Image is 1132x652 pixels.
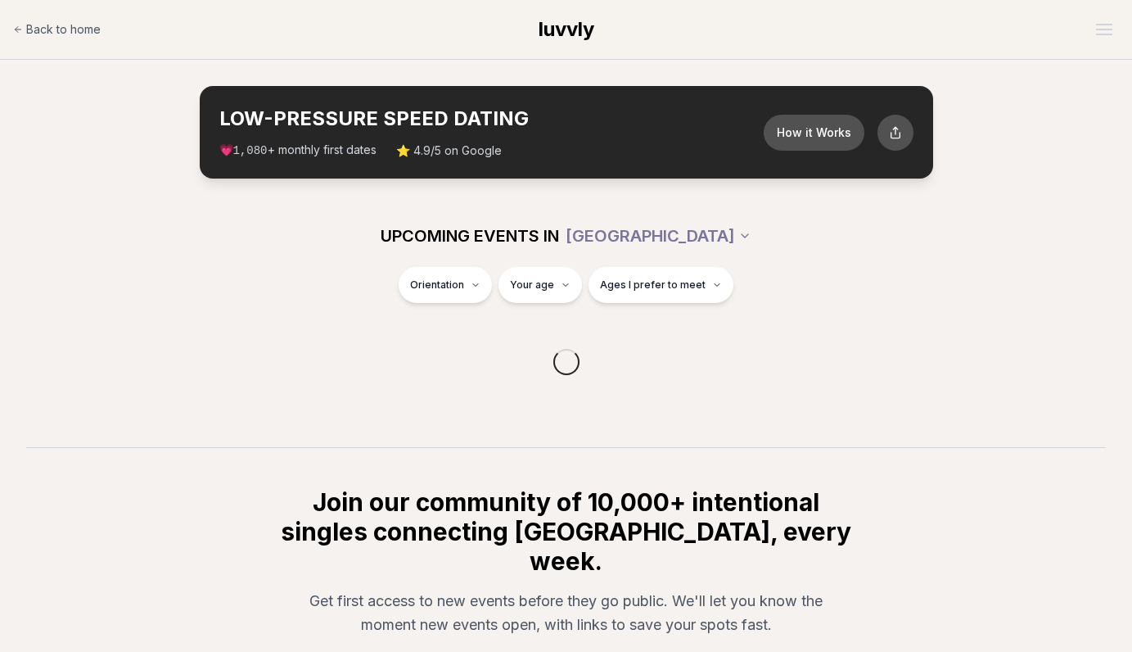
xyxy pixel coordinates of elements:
[1089,17,1119,42] button: Open menu
[219,106,764,132] h2: LOW-PRESSURE SPEED DATING
[764,115,864,151] button: How it Works
[291,589,841,637] p: Get first access to new events before they go public. We'll let you know the moment new events op...
[233,144,268,157] span: 1,080
[396,143,502,159] span: ⭐ 4.9/5 on Google
[498,267,582,303] button: Your age
[539,16,594,43] a: luvvly
[381,224,559,247] span: UPCOMING EVENTS IN
[566,218,751,254] button: [GEOGRAPHIC_DATA]
[13,13,101,46] a: Back to home
[26,21,101,38] span: Back to home
[278,487,855,576] h2: Join our community of 10,000+ intentional singles connecting [GEOGRAPHIC_DATA], every week.
[589,267,733,303] button: Ages I prefer to meet
[539,17,594,41] span: luvvly
[410,278,464,292] span: Orientation
[399,267,492,303] button: Orientation
[600,278,706,292] span: Ages I prefer to meet
[510,278,554,292] span: Your age
[219,142,377,159] span: 💗 + monthly first dates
